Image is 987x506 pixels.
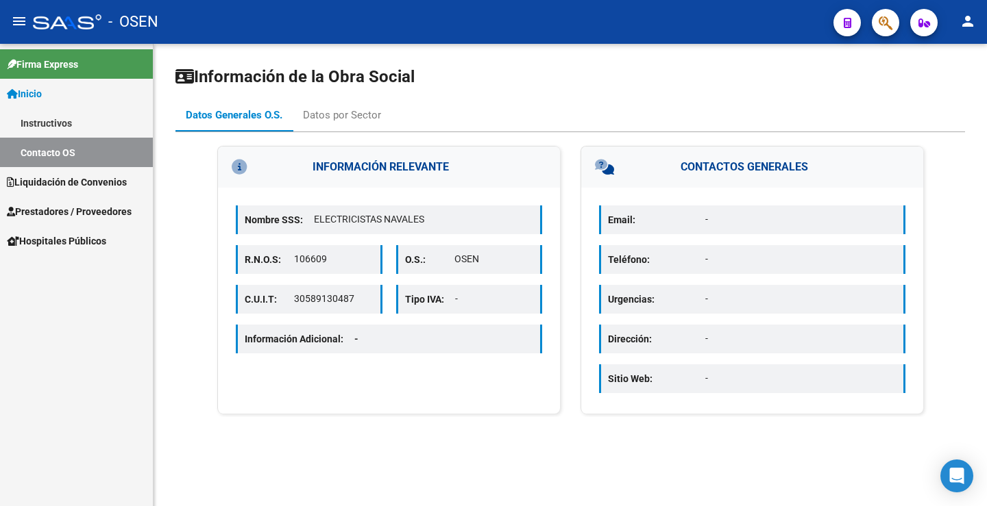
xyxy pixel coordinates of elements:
[405,252,454,267] p: O.S.:
[581,147,923,188] h3: CONTACTOS GENERALES
[108,7,158,37] span: - OSEN
[7,233,106,249] span: Hospitales Públicos
[705,371,897,385] p: -
[186,107,282,123] div: Datos Generales O.S.
[314,212,533,227] p: ELECTRICISTAS NAVALES
[454,252,533,266] p: OSEN
[608,331,705,346] p: Dirección:
[705,252,897,266] p: -
[7,175,127,190] span: Liquidación de Convenios
[940,459,973,492] div: Open Intercom Messenger
[705,331,897,346] p: -
[7,86,42,101] span: Inicio
[294,292,373,306] p: 30589130487
[960,13,976,29] mat-icon: person
[245,252,294,267] p: R.N.O.S:
[303,107,381,123] div: Datos por Sector
[245,292,294,307] p: C.U.I.T:
[705,292,897,306] p: -
[7,204,132,219] span: Prestadores / Proveedores
[608,212,705,227] p: Email:
[245,212,314,227] p: Nombre SSS:
[175,66,965,88] h1: Información de la Obra Social
[7,57,78,72] span: Firma Express
[294,252,373,266] p: 106609
[218,147,560,188] h3: INFORMACIÓN RELEVANTE
[608,292,705,307] p: Urgencias:
[455,292,534,306] p: -
[608,252,705,267] p: Teléfono:
[705,212,897,227] p: -
[608,371,705,386] p: Sitio Web:
[354,333,358,344] span: -
[245,331,369,346] p: Información Adicional:
[405,292,455,307] p: Tipo IVA:
[11,13,27,29] mat-icon: menu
